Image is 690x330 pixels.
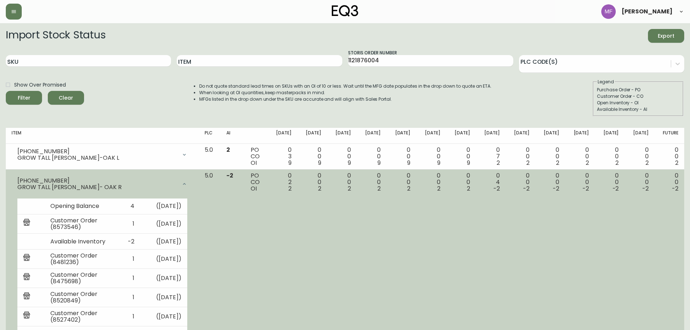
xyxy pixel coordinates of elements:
div: [PHONE_NUMBER]GROW TALL [PERSON_NAME]- OAK R [12,172,193,196]
div: 0 0 [630,172,648,192]
div: 0 0 [452,172,470,192]
span: 2 [318,184,321,193]
span: Export [654,32,678,41]
div: Purchase Order - PO [597,87,679,93]
div: 0 0 [303,147,321,166]
td: 1 [117,288,140,307]
span: 2 [556,159,559,167]
td: Opening Balance [45,199,117,214]
td: Customer Order (8475698) [45,269,117,288]
div: 0 0 [511,147,530,166]
div: GROW TALL [PERSON_NAME]-OAK L [17,155,177,161]
th: [DATE] [386,128,416,144]
td: 1 [117,214,140,234]
span: -2 [582,184,589,193]
img: logo [332,5,359,17]
span: 9 [437,159,440,167]
th: AI [221,128,245,144]
span: OI [251,159,257,167]
div: GROW TALL [PERSON_NAME]- OAK R [17,184,177,191]
div: 0 0 [333,172,351,192]
th: [DATE] [565,128,595,144]
th: [DATE] [506,128,535,144]
div: 0 0 [452,147,470,166]
span: 9 [377,159,381,167]
div: 0 3 [273,147,292,166]
td: Customer Order (8481236) [45,250,117,269]
td: -2 [117,234,140,250]
td: ( [DATE] ) [140,234,187,250]
span: -2 [523,184,530,193]
div: 0 0 [601,147,619,166]
td: Available Inventory [45,234,117,250]
th: [DATE] [476,128,506,144]
span: 2 [288,184,292,193]
div: 0 0 [392,172,410,192]
td: 1 [117,250,140,269]
th: [DATE] [416,128,446,144]
th: [DATE] [268,128,297,144]
span: 2 [377,184,381,193]
span: -2 [612,184,619,193]
span: [PERSON_NAME] [622,9,673,14]
div: Customer Order - CO [597,93,679,100]
span: Show Over Promised [14,81,66,89]
th: [DATE] [624,128,654,144]
div: 0 0 [571,172,589,192]
span: 2 [497,159,500,167]
td: ( [DATE] ) [140,288,187,307]
img: retail_report.svg [23,292,30,301]
div: 0 2 [273,172,292,192]
div: 0 0 [422,147,440,166]
span: 2 [586,159,589,167]
td: 5.0 [199,144,221,170]
span: 2 [467,184,470,193]
div: 0 0 [660,172,678,192]
legend: Legend [597,79,615,85]
div: 0 0 [363,172,381,192]
td: ( [DATE] ) [140,307,187,326]
span: 9 [467,159,470,167]
button: Export [648,29,684,43]
span: -2 [553,184,559,193]
span: 9 [288,159,292,167]
div: 0 0 [630,147,648,166]
div: 0 0 [601,172,619,192]
div: 0 0 [363,147,381,166]
span: 2 [348,184,351,193]
th: [DATE] [535,128,565,144]
th: [DATE] [446,128,476,144]
td: 1 [117,269,140,288]
button: Clear [48,91,84,105]
td: ( [DATE] ) [140,250,187,269]
td: ( [DATE] ) [140,199,187,214]
th: PLC [199,128,221,144]
h2: Import Stock Status [6,29,105,43]
span: -2 [672,184,678,193]
th: Item [6,128,199,144]
div: 0 7 [482,147,500,166]
div: 0 0 [541,172,559,192]
div: PO CO [251,147,262,166]
div: 0 0 [660,147,678,166]
div: Available Inventory - AI [597,106,679,113]
div: 0 0 [511,172,530,192]
span: -2 [493,184,500,193]
img: retail_report.svg [23,254,30,263]
img: retail_report.svg [23,273,30,282]
li: When looking at OI quantities, keep masterpacks in mind. [199,89,492,96]
img: retail_report.svg [23,219,30,227]
span: OI [251,184,257,193]
span: 2 [675,159,678,167]
div: 0 0 [303,172,321,192]
th: [DATE] [327,128,357,144]
span: -2 [642,184,649,193]
div: 0 0 [333,147,351,166]
span: 2 [645,159,649,167]
span: -2 [226,171,233,180]
div: [PHONE_NUMBER]GROW TALL [PERSON_NAME]-OAK L [12,147,193,163]
div: 0 4 [482,172,500,192]
span: 9 [348,159,351,167]
td: Customer Order (8573546) [45,214,117,234]
th: Future [655,128,684,144]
